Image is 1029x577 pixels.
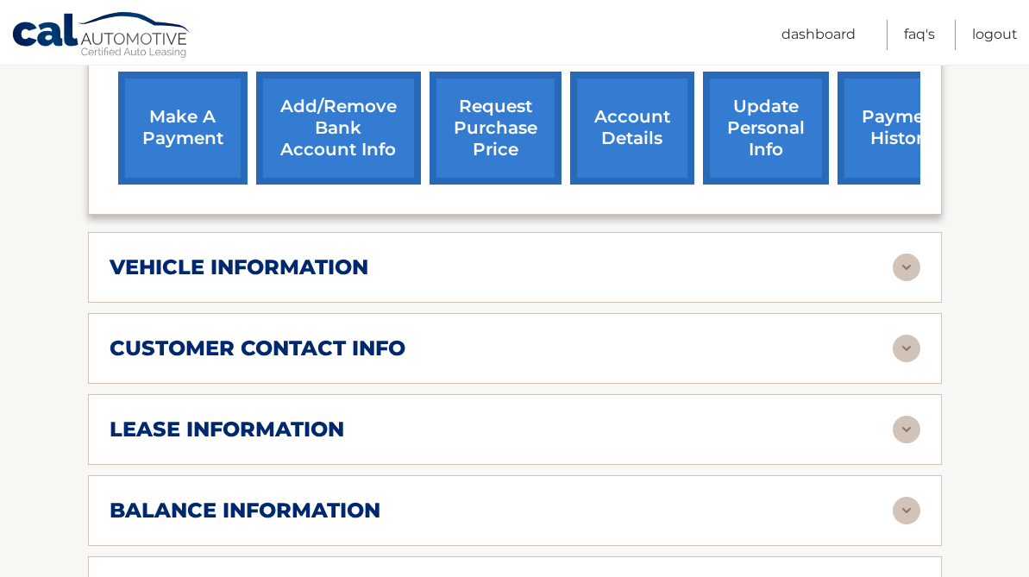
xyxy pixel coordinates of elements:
img: accordion-rest.svg [893,416,920,443]
img: accordion-rest.svg [893,497,920,524]
a: FAQ's [904,20,935,50]
h2: lease information [110,417,344,442]
a: Cal Automotive [11,11,192,61]
a: Logout [972,20,1018,50]
a: update personal info [703,72,829,185]
a: make a payment [118,72,248,185]
h2: balance information [110,498,380,524]
h2: vehicle information [110,254,368,280]
h2: customer contact info [110,336,405,361]
img: accordion-rest.svg [893,335,920,362]
a: account details [570,72,694,185]
img: accordion-rest.svg [893,254,920,281]
a: Add/Remove bank account info [256,72,421,185]
a: request purchase price [430,72,562,185]
a: payment history [838,72,967,185]
a: Dashboard [781,20,856,50]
